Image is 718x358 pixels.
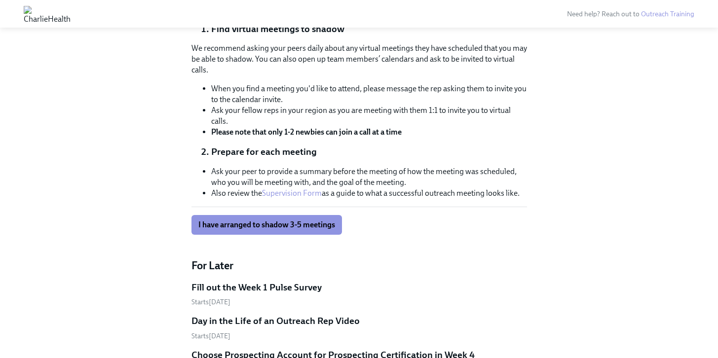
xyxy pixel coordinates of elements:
[262,188,322,198] a: Supervision Form
[641,10,694,18] a: Outreach Training
[191,281,527,307] a: Fill out the Week 1 Pulse SurveyStarts[DATE]
[567,10,694,18] span: Need help? Reach out to
[211,23,527,36] li: Find virtual meetings to shadow
[211,105,527,127] li: Ask your fellow reps in your region as you are meeting with them 1:1 to invite you to virtual calls.
[211,188,527,199] li: Also review the as a guide to what a successful outreach meeting looks like.
[191,315,527,341] a: Day in the Life of an Outreach Rep VideoStarts[DATE]
[191,215,342,235] button: I have arranged to shadow 3-5 meetings
[211,166,527,188] li: Ask your peer to provide a summary before the meeting of how the meeting was scheduled, who you w...
[191,281,322,294] h5: Fill out the Week 1 Pulse Survey
[211,145,527,158] li: Prepare for each meeting
[211,127,402,137] strong: Please note that only 1-2 newbies can join a call at a time
[191,298,230,306] span: Thursday, October 9th 2025, 2:00 pm
[198,220,335,230] span: I have arranged to shadow 3-5 meetings
[191,315,360,327] h5: Day in the Life of an Outreach Rep Video
[24,6,71,22] img: CharlieHealth
[211,83,527,105] li: When you find a meeting you'd like to attend, please message the rep asking them to invite you to...
[191,258,527,273] h4: For Later
[191,332,230,340] span: Saturday, October 11th 2025, 10:00 am
[191,43,527,75] p: We recommend asking your peers daily about any virtual meetings they have scheduled that you may ...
